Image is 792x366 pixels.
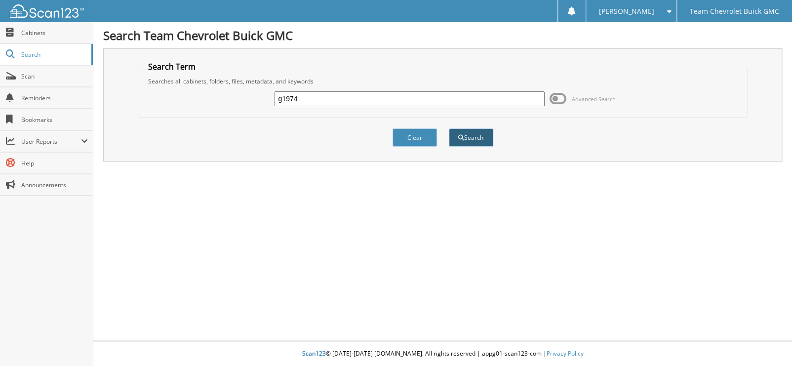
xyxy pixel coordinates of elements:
span: Cabinets [21,29,88,37]
span: Announcements [21,181,88,189]
h1: Search Team Chevrolet Buick GMC [103,27,782,43]
iframe: Chat Widget [743,319,792,366]
span: [PERSON_NAME] [599,8,654,14]
legend: Search Term [143,61,200,72]
span: Scan [21,72,88,81]
span: Search [21,50,86,59]
a: Privacy Policy [547,349,584,358]
button: Search [449,128,493,147]
img: scan123-logo-white.svg [10,4,84,18]
span: Bookmarks [21,116,88,124]
span: User Reports [21,137,81,146]
div: Searches all cabinets, folders, files, metadata, and keywords [143,77,743,85]
span: Team Chevrolet Buick GMC [690,8,779,14]
span: Scan123 [302,349,326,358]
div: © [DATE]-[DATE] [DOMAIN_NAME]. All rights reserved | appg01-scan123-com | [93,342,792,366]
span: Reminders [21,94,88,102]
span: Help [21,159,88,167]
button: Clear [393,128,437,147]
span: Advanced Search [572,95,616,103]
